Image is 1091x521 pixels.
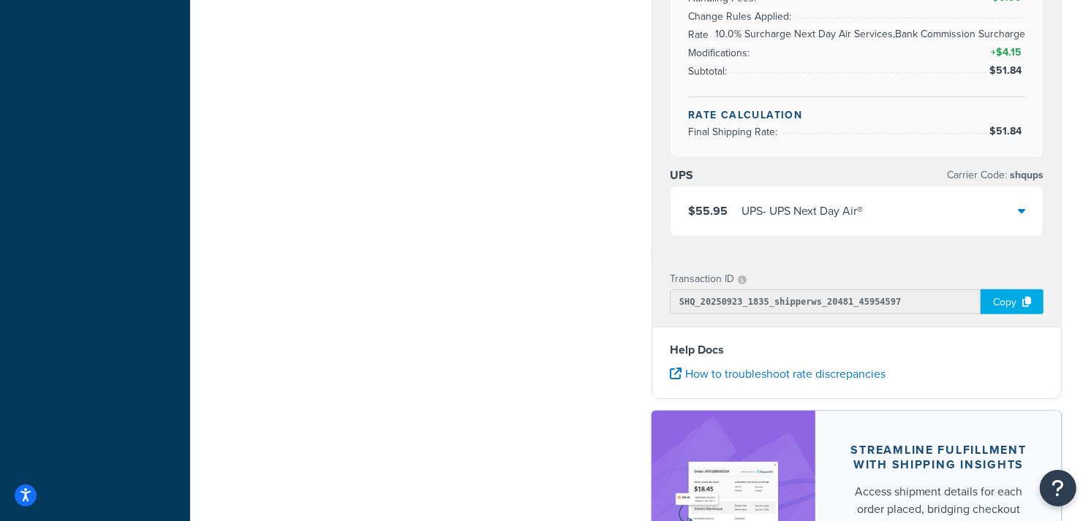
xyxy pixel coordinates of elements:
div: Copy [981,289,1043,314]
p: Carrier Code: [947,165,1043,186]
span: shqups [1007,167,1043,183]
span: $51.84 [989,123,1025,139]
span: + [988,44,1025,61]
span: Subtotal: [688,64,731,79]
h4: Help Docs [670,341,1043,359]
span: $55.95 [688,202,728,219]
span: Final Shipping Rate: [688,124,781,140]
span: Change Rules Applied: [688,9,795,24]
a: How to troubleshoot rate discrepancies [670,365,886,382]
h4: Rate Calculation [688,107,1025,123]
p: Transaction ID [670,269,734,289]
span: $4.15 [996,45,1025,60]
button: Open Resource Center [1040,470,1076,506]
span: 10.0% Surcharge Next Day Air Services,Bank Commission Surcharge [711,26,1025,43]
span: Rate Modifications: [688,27,753,61]
div: Streamline Fulfillment with Shipping Insights [850,443,1027,472]
div: UPS - UPS Next Day Air® [741,201,863,221]
h3: UPS [670,168,693,183]
span: $51.84 [989,63,1025,78]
